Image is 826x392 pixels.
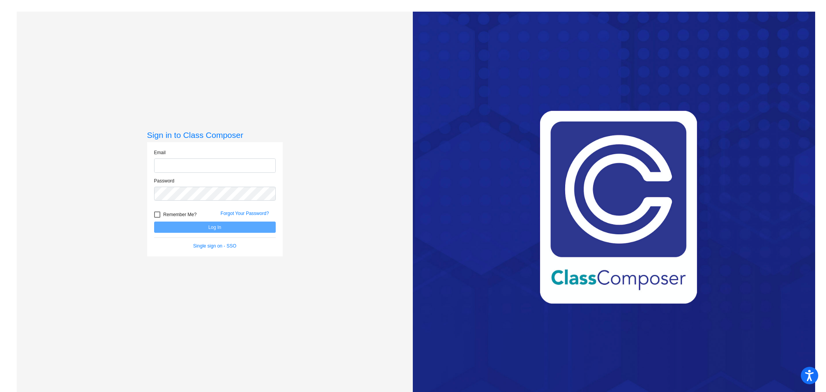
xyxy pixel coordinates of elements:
button: Log In [154,222,276,233]
label: Password [154,177,175,184]
a: Single sign on - SSO [193,243,236,249]
span: Remember Me? [163,210,197,219]
a: Forgot Your Password? [221,211,269,216]
h3: Sign in to Class Composer [147,130,283,140]
label: Email [154,149,166,156]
